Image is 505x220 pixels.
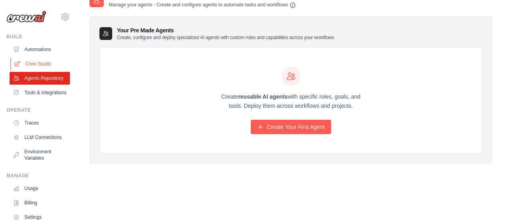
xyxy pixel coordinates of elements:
[10,43,70,56] a: Automations
[117,34,334,41] p: Create, configure and deploy specialized AI agents with custom roles and capabilities across your...
[10,182,70,195] a: Usage
[6,172,70,179] div: Manage
[10,72,70,85] a: Agents Repository
[109,2,296,8] p: Manage your agents - Create and configure agents to automate tasks and workflows
[251,120,331,134] a: Create Your First Agent
[6,107,70,113] div: Operate
[6,34,70,40] div: Build
[10,86,70,99] a: Tools & Integrations
[10,196,70,209] a: Billing
[117,26,334,41] h3: Your Pre Made Agents
[10,131,70,144] a: LLM Connections
[214,92,368,111] p: Create with specific roles, goals, and tools. Deploy them across workflows and projects.
[10,117,70,129] a: Traces
[10,145,70,165] a: Environment Variables
[10,57,71,70] a: Crew Studio
[6,11,46,23] img: Logo
[238,93,287,100] strong: reusable AI agents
